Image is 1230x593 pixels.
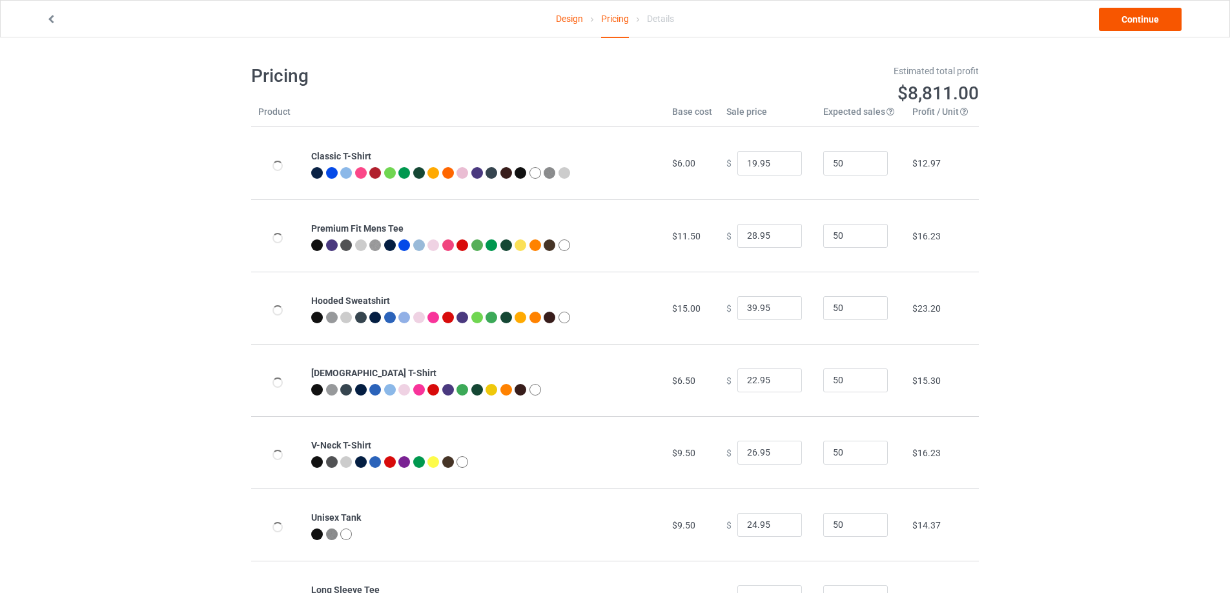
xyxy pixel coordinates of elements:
[912,158,941,168] span: $12.97
[672,520,695,530] span: $9.50
[912,303,941,314] span: $23.20
[251,105,304,127] th: Product
[601,1,629,38] div: Pricing
[311,512,361,523] b: Unisex Tank
[672,376,695,386] span: $6.50
[726,375,732,385] span: $
[544,167,555,179] img: heather_texture.png
[1099,8,1182,31] a: Continue
[726,158,732,168] span: $
[726,303,732,313] span: $
[672,448,695,458] span: $9.50
[326,528,338,540] img: heather_texture.png
[726,230,732,241] span: $
[816,105,905,127] th: Expected sales
[912,448,941,458] span: $16.23
[624,65,979,77] div: Estimated total profit
[897,83,979,104] span: $8,811.00
[726,447,732,457] span: $
[726,519,732,530] span: $
[905,105,979,127] th: Profit / Unit
[311,440,371,450] b: V-Neck T-Shirt
[369,239,381,251] img: heather_texture.png
[311,368,436,378] b: [DEMOGRAPHIC_DATA] T-Shirt
[912,376,941,386] span: $15.30
[672,231,701,241] span: $11.50
[672,158,695,168] span: $6.00
[251,65,606,88] h1: Pricing
[912,231,941,241] span: $16.23
[665,105,719,127] th: Base cost
[912,520,941,530] span: $14.37
[672,303,701,314] span: $15.00
[311,296,390,306] b: Hooded Sweatshirt
[556,1,583,37] a: Design
[311,151,371,161] b: Classic T-Shirt
[311,223,404,234] b: Premium Fit Mens Tee
[719,105,816,127] th: Sale price
[647,1,674,37] div: Details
